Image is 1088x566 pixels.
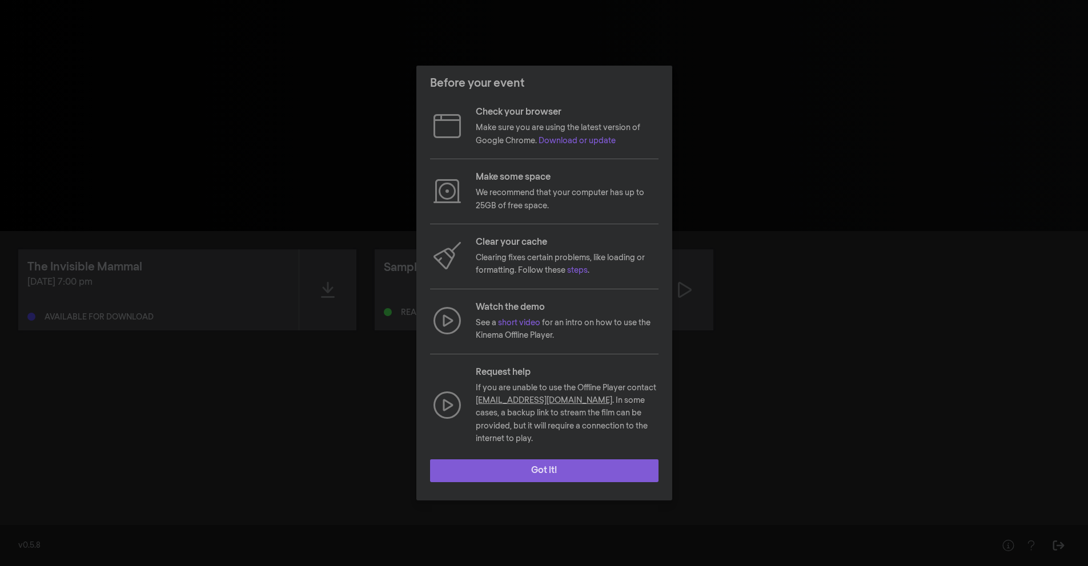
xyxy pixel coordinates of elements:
[476,187,659,212] p: We recommend that your computer has up to 25GB of free space.
[476,122,659,147] p: Make sure you are using the latest version of Google Chrome.
[476,397,612,405] a: [EMAIL_ADDRESS][DOMAIN_NAME]
[539,137,616,145] a: Download or update
[476,301,659,314] p: Watch the demo
[567,266,588,274] a: steps
[476,171,659,184] p: Make some space
[430,459,659,482] button: Got it!
[476,236,659,249] p: Clear your cache
[498,319,540,327] a: short video
[476,106,659,119] p: Check your browser
[476,252,659,277] p: Clearing fixes certain problems, like loading or formatting. Follow these .
[476,382,659,446] p: If you are unable to use the Offline Player contact . In some cases, a backup link to stream the ...
[416,66,672,101] header: Before your event
[476,366,659,379] p: Request help
[476,317,659,342] p: See a for an intro on how to use the Kinema Offline Player.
